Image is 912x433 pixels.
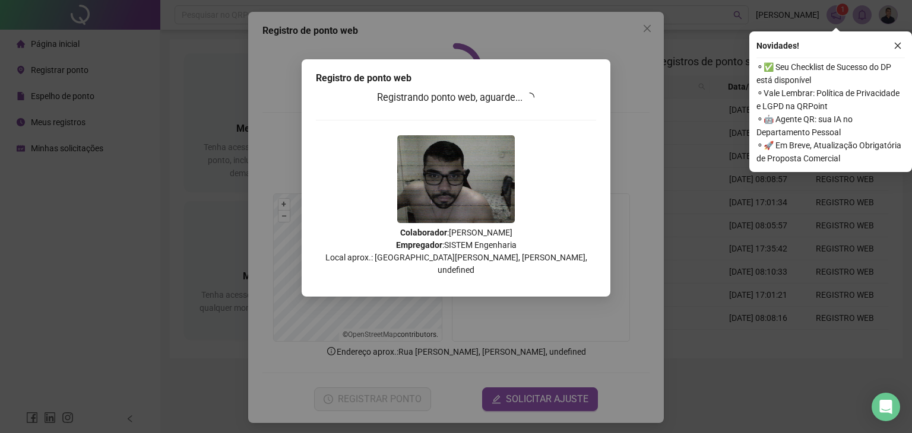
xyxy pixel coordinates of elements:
span: close [894,42,902,50]
h3: Registrando ponto web, aguarde... [316,90,596,106]
span: ⚬ ✅ Seu Checklist de Sucesso do DP está disponível [756,61,905,87]
strong: Colaborador [400,228,447,237]
div: Registro de ponto web [316,71,596,85]
strong: Empregador [396,240,442,250]
span: Novidades ! [756,39,799,52]
span: loading [523,91,536,104]
span: ⚬ Vale Lembrar: Política de Privacidade e LGPD na QRPoint [756,87,905,113]
span: ⚬ 🤖 Agente QR: sua IA no Departamento Pessoal [756,113,905,139]
img: Z [397,135,515,223]
div: Open Intercom Messenger [872,393,900,421]
span: ⚬ 🚀 Em Breve, Atualização Obrigatória de Proposta Comercial [756,139,905,165]
p: : [PERSON_NAME] : SISTEM Engenharia Local aprox.: [GEOGRAPHIC_DATA][PERSON_NAME], [PERSON_NAME], ... [316,227,596,276]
